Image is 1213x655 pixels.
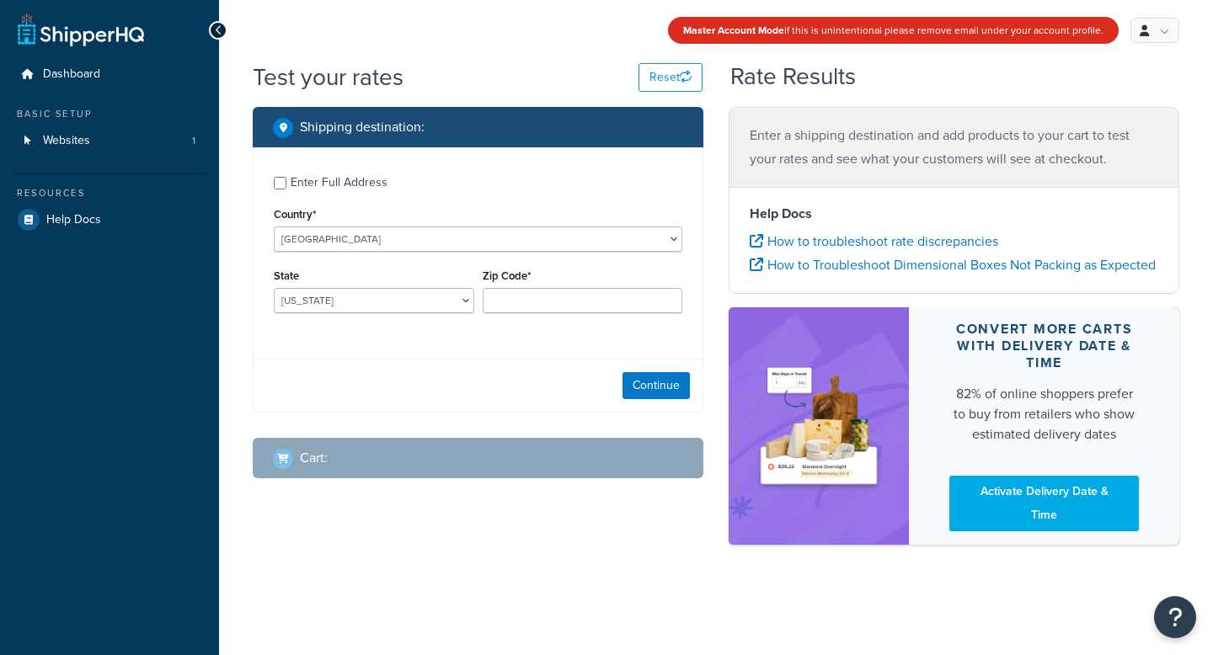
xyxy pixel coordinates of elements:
div: Basic Setup [13,107,206,121]
div: Convert more carts with delivery date & time [949,321,1139,371]
h1: Test your rates [253,61,403,93]
h2: Cart : [300,450,328,466]
a: Help Docs [13,205,206,235]
div: Enter Full Address [291,171,387,194]
input: Enter Full Address [274,177,286,189]
div: Resources [13,186,206,200]
span: Websites [43,134,90,148]
div: If this is unintentional please remove email under your account profile. [668,17,1119,44]
span: Dashboard [43,67,100,82]
label: State [274,269,299,282]
h4: Help Docs [750,204,1158,224]
button: Reset [639,63,703,92]
a: Activate Delivery Date & Time [949,476,1139,531]
span: 1 [192,134,195,148]
div: 82% of online shoppers prefer to buy from retailers who show estimated delivery dates [949,384,1139,445]
span: Help Docs [46,213,101,227]
h2: Shipping destination : [300,120,425,135]
h2: Rate Results [730,64,856,90]
p: Enter a shipping destination and add products to your cart to test your rates and see what your c... [750,124,1158,171]
button: Continue [623,372,690,399]
a: Dashboard [13,59,206,90]
strong: Master Account Mode [683,23,784,38]
a: How to troubleshoot rate discrepancies [750,232,998,251]
label: Zip Code* [483,269,531,282]
img: feature-image-ddt-36eae7f7280da8017bfb280eaccd9c446f90b1fe08728e4019434db127062ab4.png [754,336,884,517]
li: Websites [13,125,206,157]
a: How to Troubleshoot Dimensional Boxes Not Packing as Expected [750,255,1156,274]
button: Open Resource Center [1154,596,1196,638]
label: Country* [274,208,316,221]
a: Websites1 [13,125,206,157]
